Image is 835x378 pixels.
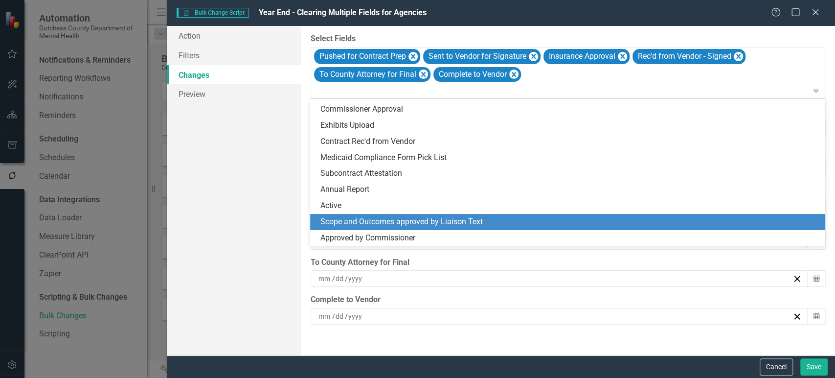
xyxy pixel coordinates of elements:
[546,49,617,64] div: Insurance Approval
[618,52,627,61] div: Remove Insurance Approval
[318,274,332,283] input: mm
[419,70,428,79] div: Remove To County Attorney for Final
[332,274,335,283] span: /
[318,311,332,321] input: mm
[320,136,819,147] div: Contract Rec'd from Vendor
[635,49,733,64] div: Rec'd from Vendor - Signed
[800,358,828,376] button: Save
[320,200,819,212] div: Active
[408,52,418,61] div: Remove Pushed for Contract Prep
[311,294,825,306] div: Complete to Vendor
[348,274,363,283] input: yyyy
[320,233,819,244] div: Approved by Commissioner
[426,49,528,64] div: Sent to Vendor for Signature
[332,312,335,321] span: /
[529,52,538,61] div: Remove Sent to Vendor for Signature
[167,65,300,85] a: Changes
[167,46,300,65] a: Filters
[167,84,300,104] a: Preview
[509,70,519,79] div: Remove Complete to Vendor
[320,104,819,115] div: Commissioner Approval
[760,358,793,376] button: Cancel
[345,274,348,283] span: /
[320,152,819,164] div: Medicaid Compliance Form Pick List
[167,26,300,46] a: Action
[320,168,819,179] div: Subcontract Attestation
[345,312,348,321] span: /
[177,8,248,18] span: Bulk Change Script
[335,311,345,321] input: dd
[348,311,363,321] input: yyyy
[335,274,345,283] input: dd
[316,49,407,64] div: Pushed for Contract Prep
[320,184,819,195] div: Annual Report
[320,120,819,131] div: Exhibits Upload
[436,68,508,82] div: Complete to Vendor
[311,257,825,268] div: To County Attorney for Final
[734,52,743,61] div: Remove Rec'd from Vendor - Signed
[311,33,825,45] label: Select Fields
[320,216,819,228] div: Scope and Outcomes approved by Liaison Text
[259,8,427,17] span: Year End - Clearing Multiple Fields for Agencies
[316,68,418,82] div: To County Attorney for Final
